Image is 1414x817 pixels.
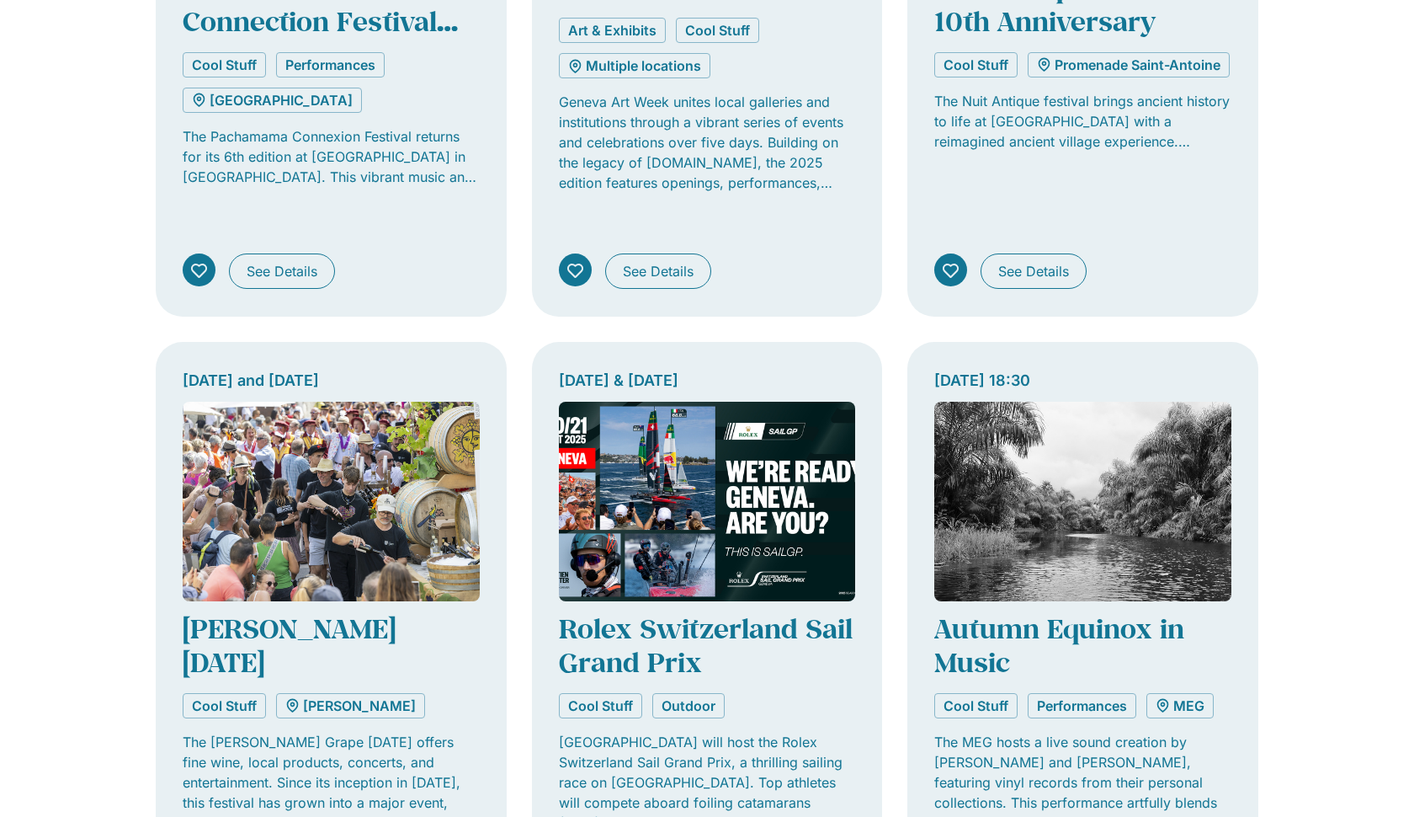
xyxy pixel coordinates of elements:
[559,369,856,392] div: [DATE] & [DATE]
[934,693,1018,718] a: Cool Stuff
[276,52,385,77] a: Performances
[247,261,317,281] span: See Details
[229,254,335,289] a: See Details
[1028,52,1230,77] a: Promenade Saint-Antoine
[183,611,396,680] a: [PERSON_NAME] [DATE]
[652,693,725,718] a: Outdoor
[559,693,642,718] a: Cool Stuff
[998,261,1069,281] span: See Details
[183,693,266,718] a: Cool Stuff
[559,402,856,601] img: Coolturalia - Rolex Switzerland Sail Grand Prix, Geneva
[934,369,1231,392] div: [DATE] 18:30
[676,18,759,43] a: Cool Stuff
[183,88,362,113] a: [GEOGRAPHIC_DATA]
[934,91,1231,152] p: The Nuit Antique festival brings ancient history to life at [GEOGRAPHIC_DATA] with a reimagined a...
[1146,693,1214,718] a: MEG
[183,52,266,77] a: Cool Stuff
[559,92,856,193] p: Geneva Art Week unites local galleries and institutions through a vibrant series of events and ce...
[605,254,711,289] a: See Details
[981,254,1087,289] a: See Details
[934,52,1018,77] a: Cool Stuff
[934,611,1184,680] a: Autumn Equinox in Music
[623,261,694,281] span: See Details
[1028,693,1136,718] a: Performances
[183,369,480,392] div: [DATE] and [DATE]
[276,693,425,718] a: [PERSON_NAME]
[559,18,666,43] a: Art & Exhibits
[183,402,480,601] img: Coolturalia - Fête des Vendanges de Russin 2025
[559,611,853,680] a: Rolex Switzerland Sail Grand Prix
[934,402,1231,601] img: Coolturalia - Autumn equinox with music
[183,126,480,187] p: The Pachamama Connexion Festival returns for its 6th edition at [GEOGRAPHIC_DATA] in [GEOGRAPHIC_...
